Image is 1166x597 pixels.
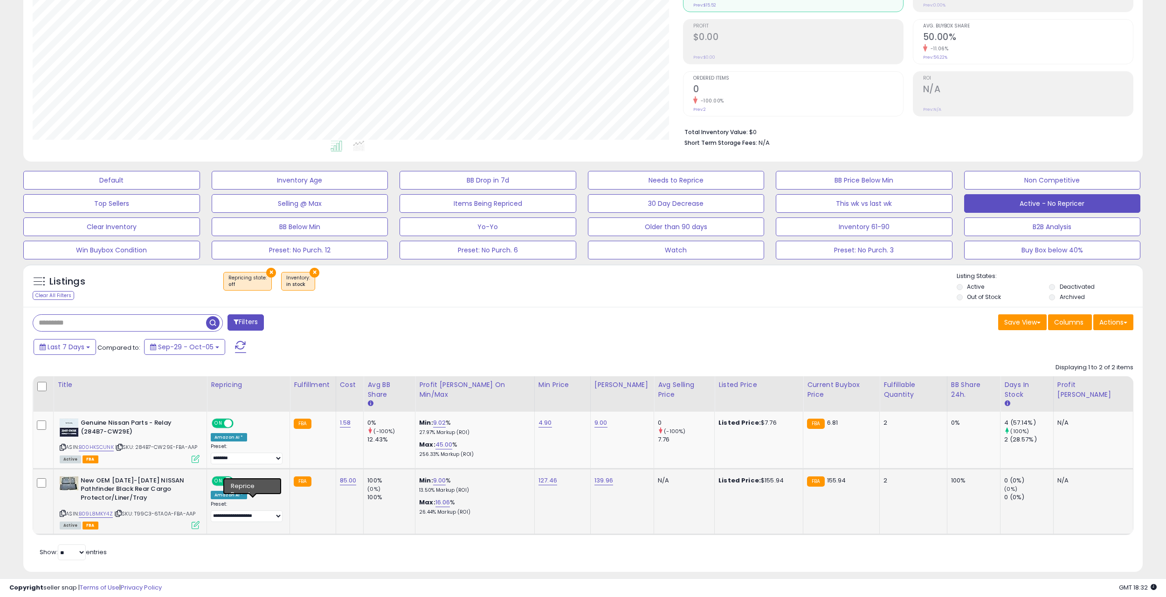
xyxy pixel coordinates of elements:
div: Amazon AI * [211,433,247,441]
div: 0% [951,419,993,427]
a: 1.58 [340,418,351,427]
small: (-100%) [373,427,395,435]
a: B00HKSCUNK [79,443,114,451]
button: Older than 90 days [588,217,765,236]
div: $155.94 [718,476,796,485]
div: ASIN: [60,419,200,462]
p: 256.33% Markup (ROI) [419,451,527,458]
h2: N/A [923,84,1133,96]
span: All listings currently available for purchase on Amazon [60,455,81,463]
small: Days In Stock. [1004,400,1010,408]
span: 6.81 [827,418,838,427]
small: FBA [807,419,824,429]
b: Min: [419,418,433,427]
b: New OEM [DATE]-[DATE] NISSAN Pathfinder Black Rear Cargo Protector/Liner/Tray [81,476,194,505]
th: The percentage added to the cost of goods (COGS) that forms the calculator for Min & Max prices. [415,376,535,412]
small: Prev: 56.22% [923,54,947,60]
button: Buy Box below 40% [964,241,1141,259]
div: 100% [367,493,415,502]
span: Sep-29 - Oct-05 [158,342,214,352]
button: Win Buybox Condition [23,241,200,259]
div: Avg Selling Price [658,380,711,400]
div: Min Price [538,380,586,390]
small: Prev: 0.00% [923,2,945,8]
div: Profit [PERSON_NAME] [1057,380,1129,400]
div: 0 [658,419,714,427]
img: 5180SaGggNL._SL40_.jpg [60,476,78,490]
a: 16.06 [435,498,450,507]
label: Archived [1060,293,1085,301]
div: ASIN: [60,476,200,528]
span: N/A [759,138,770,147]
label: Deactivated [1060,283,1095,291]
a: 9.02 [433,418,446,427]
span: ON [213,420,224,427]
img: 41bikNVusKL._SL40_.jpg [60,419,78,437]
h2: 50.00% [923,32,1133,44]
button: Needs to Reprice [588,171,765,190]
a: 4.90 [538,418,552,427]
div: 100% [951,476,993,485]
button: BB Price Below Min [776,171,952,190]
a: 139.96 [594,476,613,485]
p: Listing States: [957,272,1143,281]
small: Prev: 2 [693,107,706,112]
span: ROI [923,76,1133,81]
label: Active [967,283,984,291]
small: (0%) [367,485,380,493]
div: Days In Stock [1004,380,1049,400]
div: 2 [883,476,940,485]
div: N/A [1057,476,1126,485]
span: OFF [232,420,247,427]
b: Total Inventory Value: [684,128,748,136]
div: Cost [340,380,360,390]
div: Listed Price [718,380,799,390]
small: (-100%) [664,427,685,435]
button: Save View [998,314,1047,330]
div: 0 (0%) [1004,476,1053,485]
span: | SKU: 284B7-CW29E-FBA-AAP [115,443,197,451]
b: Listed Price: [718,418,761,427]
div: off [228,281,267,288]
span: OFF [232,477,247,485]
span: Ordered Items [693,76,903,81]
button: Columns [1048,314,1092,330]
b: Genuine Nissan Parts - Relay (284B7-CW29E) [81,419,194,438]
div: % [419,441,527,458]
div: 4 (57.14%) [1004,419,1053,427]
span: Inventory : [286,274,310,288]
a: B09L8MKY4Z [79,510,113,518]
button: 30 Day Decrease [588,194,765,213]
button: Sep-29 - Oct-05 [144,339,225,355]
div: Fulfillable Quantity [883,380,943,400]
div: % [419,419,527,436]
button: Selling @ Max [212,194,388,213]
button: × [266,268,276,278]
small: (0%) [1004,485,1017,493]
b: Short Term Storage Fees: [684,139,757,147]
div: 2 [883,419,940,427]
div: 100% [367,476,415,485]
div: in stock [286,281,310,288]
div: Preset: [211,443,283,464]
div: Clear All Filters [33,291,74,300]
div: 12.43% [367,435,415,444]
div: % [419,498,527,516]
div: 0% [367,419,415,427]
button: × [310,268,319,278]
div: N/A [658,476,707,485]
div: Amazon AI * [211,491,247,499]
p: 13.50% Markup (ROI) [419,487,527,494]
button: BB Below Min [212,217,388,236]
div: Profit [PERSON_NAME] on Min/Max [419,380,531,400]
button: BB Drop in 7d [400,171,576,190]
li: $0 [684,126,1126,137]
button: Yo-Yo [400,217,576,236]
button: Inventory 61-90 [776,217,952,236]
a: Privacy Policy [121,583,162,592]
label: Out of Stock [967,293,1001,301]
div: Fulfillment [294,380,331,390]
div: N/A [1057,419,1126,427]
small: FBA [294,476,311,487]
button: Inventory Age [212,171,388,190]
